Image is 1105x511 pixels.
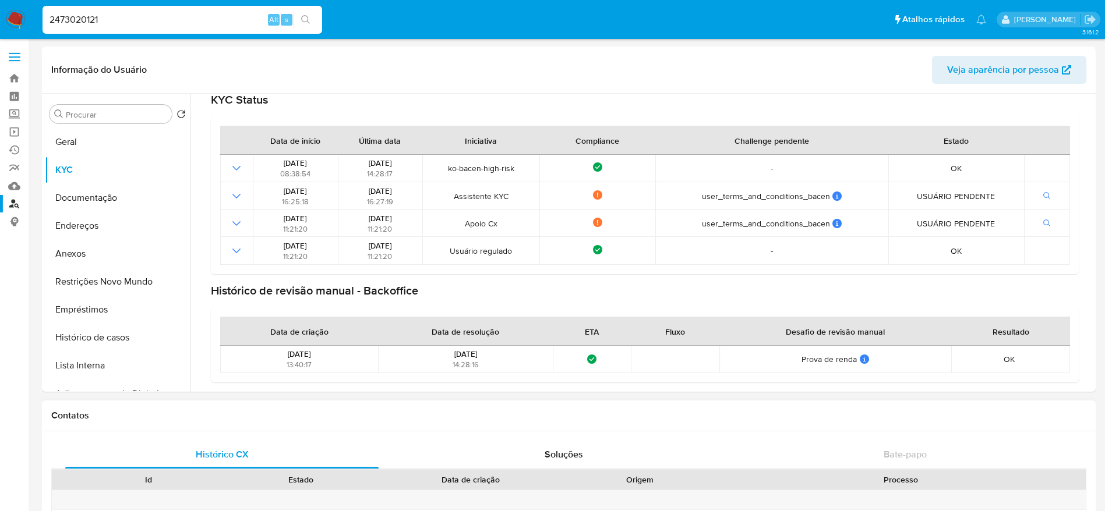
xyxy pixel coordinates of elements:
button: Geral [45,128,190,156]
div: Origem [572,474,708,485]
span: Atalhos rápidos [902,13,965,26]
span: Veja aparência por pessoa [947,56,1059,84]
span: Soluções [545,448,583,461]
a: Sair [1084,13,1096,26]
input: Pesquise usuários ou casos... [43,12,322,27]
button: Histórico de casos [45,324,190,352]
button: Veja aparência por pessoa [932,56,1086,84]
button: KYC [45,156,190,184]
button: Anexos [45,240,190,268]
button: Endereços [45,212,190,240]
button: Documentação [45,184,190,212]
button: Lista Interna [45,352,190,379]
button: search-icon [294,12,317,28]
p: eduardo.dutra@mercadolivre.com [1014,14,1080,25]
span: Bate-papo [884,448,927,461]
div: Id [80,474,217,485]
button: Adiantamentos de Dinheiro [45,379,190,407]
button: Restrições Novo Mundo [45,268,190,296]
input: Procurar [66,109,167,120]
button: Retornar ao pedido padrão [176,109,186,122]
h1: Informação do Usuário [51,64,147,76]
span: s [285,14,288,25]
span: Alt [269,14,278,25]
button: Empréstimos [45,296,190,324]
h1: Contatos [51,410,1086,421]
div: Estado [233,474,369,485]
button: Procurar [54,109,63,119]
div: Data de criação [386,474,556,485]
a: Notificações [976,15,986,24]
div: Processo [725,474,1078,485]
span: Histórico CX [196,448,249,461]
